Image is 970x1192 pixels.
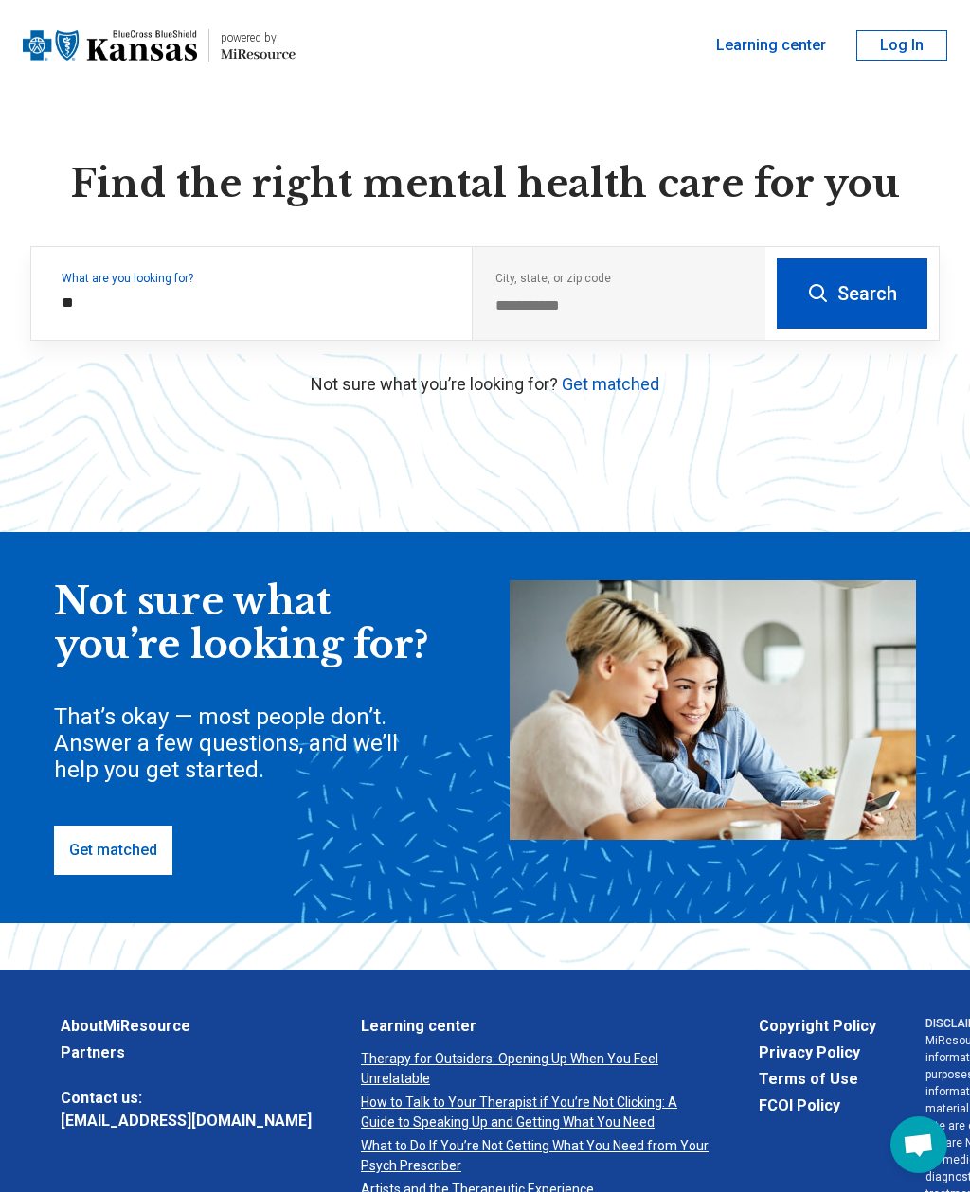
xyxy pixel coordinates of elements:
div: Open chat [890,1116,947,1173]
a: [EMAIL_ADDRESS][DOMAIN_NAME] [61,1110,312,1132]
img: Blue Cross Blue Shield Kansas [23,23,197,68]
a: FCOI Policy [759,1094,876,1117]
a: Learning center [361,1015,710,1038]
a: Blue Cross Blue Shield Kansaspowered by [23,23,296,68]
a: Get matched [562,374,659,394]
button: Search [777,258,927,329]
span: Contact us: [61,1087,312,1110]
a: AboutMiResource [61,1015,312,1038]
div: powered by [221,29,296,46]
a: Copyright Policy [759,1015,876,1038]
a: Partners [61,1041,312,1064]
button: Log In [856,30,947,61]
div: That’s okay — most people don’t. Answer a few questions, and we’ll help you get started. [54,703,433,783]
div: Not sure what you’re looking for? [54,580,433,667]
a: How to Talk to Your Therapist if You’re Not Clicking: A Guide to Speaking Up and Getting What You... [361,1093,710,1132]
a: Terms of Use [759,1068,876,1091]
a: Learning center [716,34,826,57]
a: Therapy for Outsiders: Opening Up When You Feel Unrelatable [361,1049,710,1089]
p: Not sure what you’re looking for? [30,371,940,397]
a: Privacy Policy [759,1041,876,1064]
a: What to Do If You’re Not Getting What You Need from Your Psych Prescriber [361,1136,710,1176]
h1: Find the right mental health care for you [30,159,940,208]
label: What are you looking for? [62,273,449,284]
a: Get matched [54,826,172,875]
